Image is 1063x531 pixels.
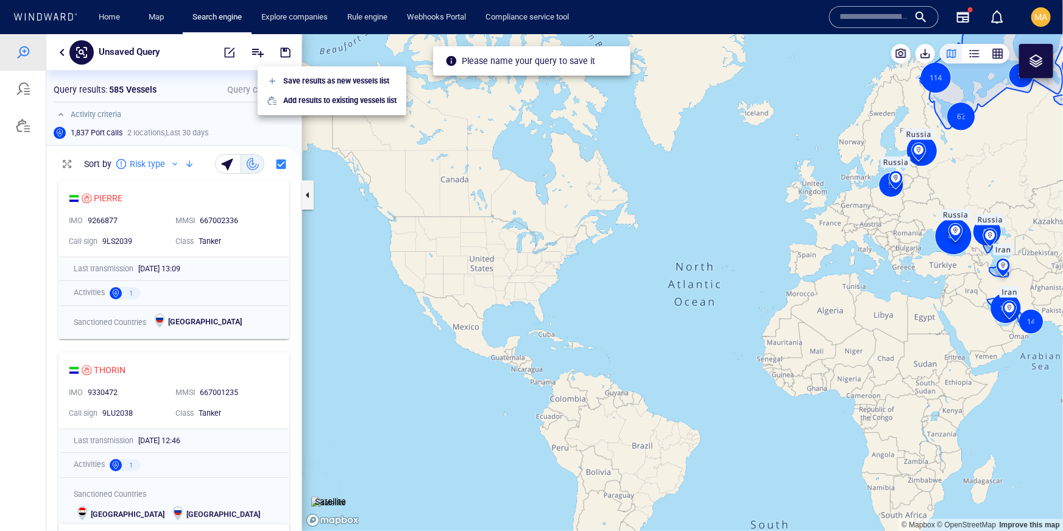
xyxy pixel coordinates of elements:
button: Map [139,7,178,28]
a: Rule engine [342,7,392,28]
p: Add results to existing vessels list [283,61,397,72]
a: Home [94,7,125,28]
button: MA [1029,5,1053,29]
a: Compliance service tool [481,7,574,28]
a: Explore companies [256,7,333,28]
button: Home [90,7,129,28]
span: MA [1035,12,1048,22]
div: Notification center [990,10,1005,24]
a: Map [144,7,173,28]
a: Search engine [188,7,247,28]
p: Save results as new vessels list [283,41,389,52]
iframe: Chat [1011,476,1054,522]
a: Webhooks Portal [402,7,471,28]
